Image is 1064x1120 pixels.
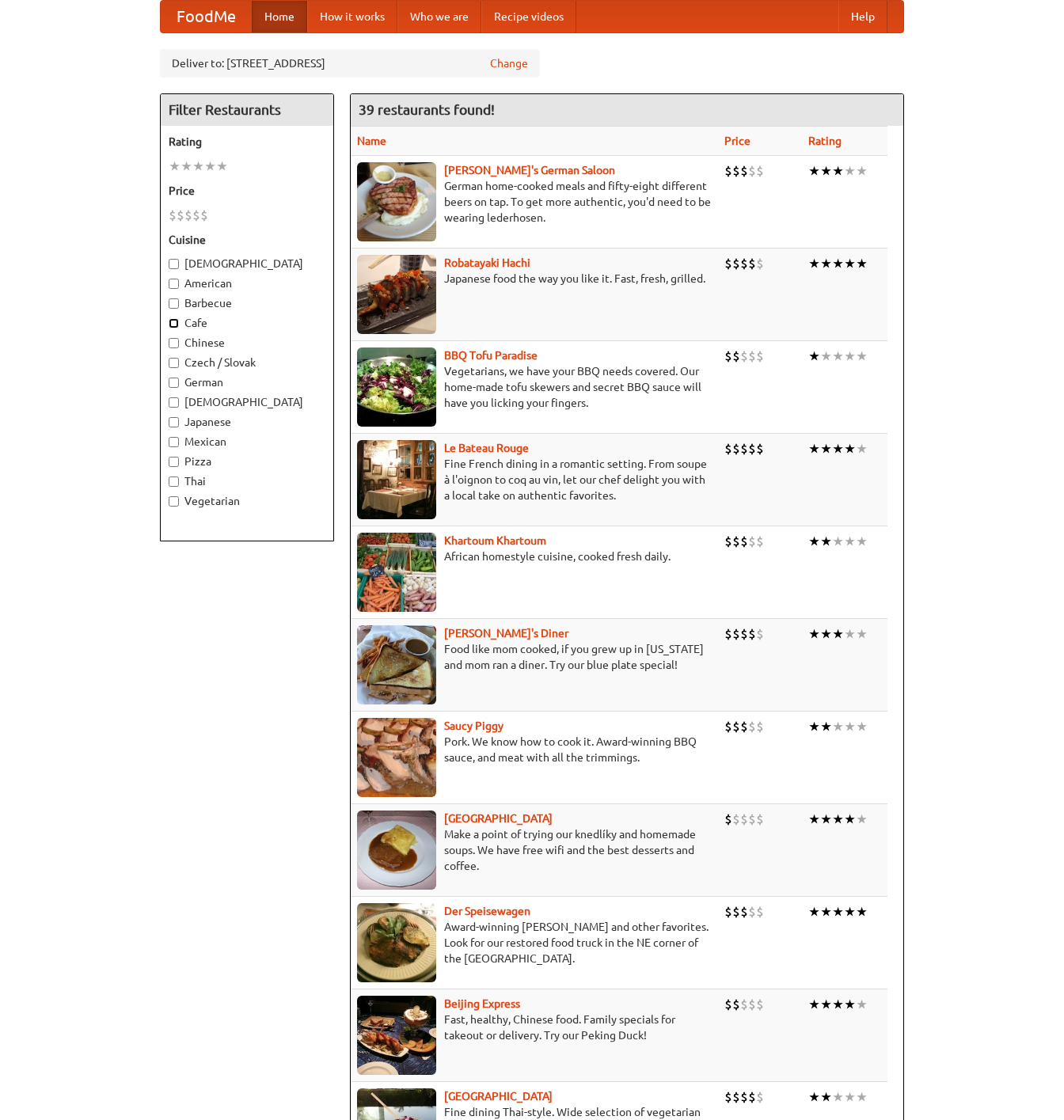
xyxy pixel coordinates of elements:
div: Deliver to: [STREET_ADDRESS] [160,49,540,78]
input: Barbecue [169,298,179,309]
img: beijing.jpg [357,996,436,1075]
li: $ [740,718,748,735]
li: $ [732,1088,740,1106]
li: $ [724,440,732,457]
li: $ [732,347,740,365]
li: ★ [832,996,844,1013]
label: Barbecue [169,295,325,311]
p: Japanese food the way you like it. Fast, fresh, grilled. [357,271,712,287]
li: $ [740,903,748,921]
li: ★ [844,1088,856,1106]
li: ★ [832,440,844,457]
li: ★ [808,625,820,643]
a: BBQ Tofu Paradise [444,349,538,362]
li: $ [748,533,756,550]
li: $ [732,162,740,180]
label: [DEMOGRAPHIC_DATA] [169,394,325,410]
img: esthers.jpg [357,162,436,241]
li: $ [732,718,740,735]
li: ★ [820,811,832,828]
label: Chinese [169,335,325,351]
a: Der Speisewagen [444,905,530,917]
b: [PERSON_NAME]'s German Saloon [444,164,615,177]
li: $ [756,718,764,735]
li: ★ [844,347,856,365]
b: Le Bateau Rouge [444,442,529,454]
li: ★ [856,811,868,828]
li: $ [732,903,740,921]
li: ★ [820,255,832,272]
li: ★ [832,811,844,828]
a: [GEOGRAPHIC_DATA] [444,1090,553,1103]
li: ★ [856,718,868,735]
li: $ [724,533,732,550]
li: ★ [856,255,868,272]
li: $ [184,207,192,224]
li: ★ [808,903,820,921]
li: ★ [856,1088,868,1106]
img: robatayaki.jpg [357,255,436,334]
li: $ [748,996,756,1013]
p: Award-winning [PERSON_NAME] and other favorites. Look for our restored food truck in the NE corne... [357,919,712,966]
label: Pizza [169,454,325,469]
li: $ [756,625,764,643]
li: $ [732,811,740,828]
p: German home-cooked meals and fifty-eight different beers on tap. To get more authentic, you'd nee... [357,178,712,226]
img: tofuparadise.jpg [357,347,436,427]
label: Mexican [169,434,325,450]
label: Vegetarian [169,493,325,509]
a: [GEOGRAPHIC_DATA] [444,812,553,825]
li: ★ [820,533,832,550]
li: $ [756,1088,764,1106]
input: Mexican [169,437,179,447]
a: Name [357,135,386,147]
li: $ [748,162,756,180]
li: ★ [808,162,820,180]
input: Japanese [169,417,179,427]
a: Home [252,1,307,32]
li: $ [724,347,732,365]
li: ★ [820,440,832,457]
li: ★ [808,811,820,828]
li: ★ [204,158,216,175]
li: $ [724,903,732,921]
b: [PERSON_NAME]'s Diner [444,627,568,640]
li: $ [724,996,732,1013]
img: sallys.jpg [357,625,436,704]
li: $ [740,811,748,828]
li: $ [748,1088,756,1106]
li: ★ [216,158,228,175]
b: Robatayaki Hachi [444,256,530,269]
li: $ [732,625,740,643]
p: Fine French dining in a romantic setting. From soupe à l'oignon to coq au vin, let our chef delig... [357,456,712,503]
li: ★ [856,625,868,643]
label: Japanese [169,414,325,430]
a: Price [724,135,750,147]
input: Thai [169,476,179,487]
li: ★ [844,718,856,735]
li: ★ [832,162,844,180]
li: ★ [844,996,856,1013]
li: ★ [832,533,844,550]
input: [DEMOGRAPHIC_DATA] [169,259,179,269]
input: Cafe [169,318,179,328]
li: $ [748,718,756,735]
input: Vegetarian [169,496,179,507]
a: Who we are [397,1,481,32]
li: ★ [856,996,868,1013]
li: ★ [808,255,820,272]
input: Chinese [169,338,179,348]
p: Food like mom cooked, if you grew up in [US_STATE] and mom ran a diner. Try our blue plate special! [357,641,712,673]
li: ★ [169,158,180,175]
li: ★ [808,440,820,457]
b: Khartoum Khartoum [444,534,546,547]
li: ★ [844,162,856,180]
li: $ [732,440,740,457]
li: ★ [844,533,856,550]
li: $ [724,255,732,272]
a: Saucy Piggy [444,719,503,732]
li: $ [732,255,740,272]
